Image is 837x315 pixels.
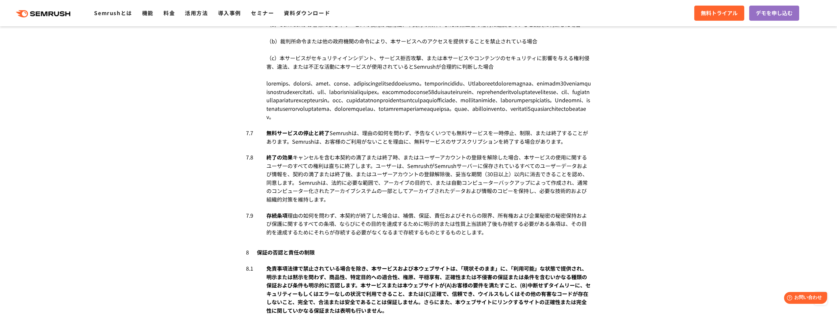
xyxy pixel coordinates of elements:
[266,264,287,272] span: 免責事項
[246,129,253,137] span: 7.7
[94,9,132,17] a: Semrushとは
[266,153,591,204] div: キャンセルを含む本契約の満了または終了時、またはユーザーアカウントの登録を解除した場合、本サービスの使用に関するユーザーのすべての権利は直ちに終了します。ユーザーは、SemrushがSemrus...
[246,248,256,256] span: 8
[701,9,738,17] span: 無料トライアル
[246,153,253,162] span: 7.8
[246,264,253,273] span: 8.1
[284,9,330,17] a: 資料ダウンロード
[251,9,274,17] a: セミナー
[756,9,793,17] span: デモを申し込む
[257,248,315,256] span: 保証の否認と責任の制限
[266,211,287,219] span: 存続条項
[266,129,591,146] div: Semrushは、理由の如何を問わず、予告なくいつでも無料サービスを一時停止、制限、または終了することがあります。Semrushは、お客様のご利用がないことを理由に、無料サービスのサブスクリプシ...
[694,6,744,21] a: 無料トライアル
[749,6,799,21] a: デモを申し込む
[185,9,208,17] a: 活用方法
[142,9,154,17] a: 機能
[266,129,330,137] span: 無料サービスの停止と終了
[163,9,175,17] a: 料金
[266,211,591,237] div: 理由の如何を問わず、本契約が終了した場合は、補償、保証、責任およびそれらの限界、所有権および企業秘密の秘密保持および保護に関するすべての条項、ならびにその目的を達成するために明示的または性質上当...
[778,289,830,308] iframe: Help widget launcher
[266,153,293,161] span: 終了の効果
[266,264,591,315] div: 法律で禁止されている場合を除き、本サービスおよび本ウェブサイトは、「現状そのまま」に、「利用可能」な状態で提供され、明示または黙示を問わず、商品性、特定目的への適合性、権原、平穏享有、正確性また...
[218,9,241,17] a: 導入事例
[246,211,253,220] span: 7.9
